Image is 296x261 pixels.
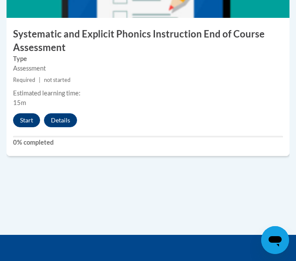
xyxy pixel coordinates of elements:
[7,27,289,54] h3: Systematic and Explicit Phonics Instruction End of Course Assessment
[44,77,71,83] span: not started
[13,113,40,127] button: Start
[13,138,283,147] label: 0% completed
[13,64,283,73] div: Assessment
[261,226,289,254] iframe: Button to launch messaging window
[13,88,283,98] div: Estimated learning time:
[13,54,283,64] label: Type
[39,77,40,83] span: |
[44,113,77,127] button: Details
[13,99,26,106] span: 15m
[13,77,35,83] span: Required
